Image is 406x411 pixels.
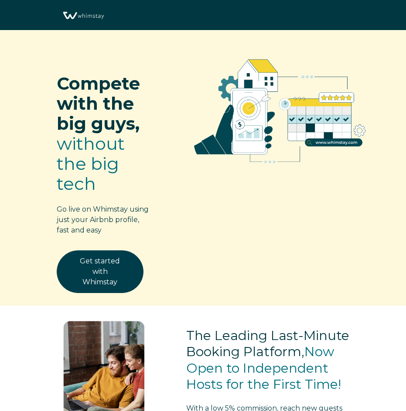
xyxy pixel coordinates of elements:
[180,43,380,174] img: RBO Ilustrations-02
[57,250,143,293] a: Get started with Whimstay
[61,4,105,27] img: Whimstay Logo-02 1
[186,327,349,360] span: The Leading Last-Minute Booking Platform,
[57,73,140,134] span: Compete with the big guys,
[57,133,125,194] span: without the big tech
[186,344,341,392] span: Now Open to Independent Hosts for the First Time!
[57,205,149,234] span: Go live on Whimstay using just your Airbnb profile, fast and easy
